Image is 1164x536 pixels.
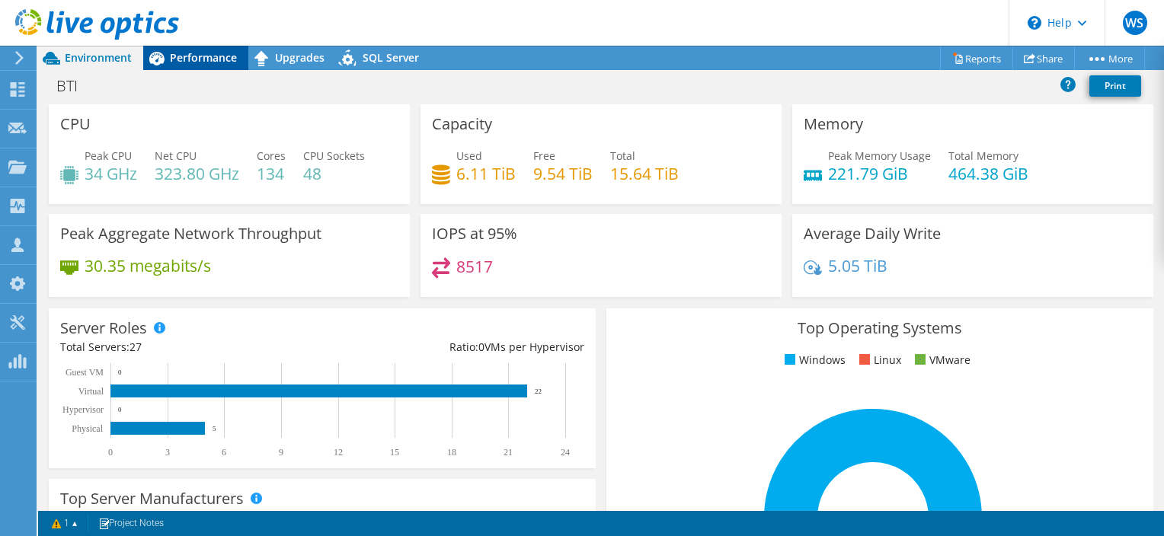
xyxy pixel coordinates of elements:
[118,406,122,413] text: 0
[60,509,584,526] h4: Total Manufacturers:
[165,447,170,458] text: 3
[60,339,322,356] div: Total Servers:
[1012,46,1075,70] a: Share
[828,165,931,182] h4: 221.79 GiB
[62,404,104,415] text: Hypervisor
[1089,75,1141,97] a: Print
[322,339,584,356] div: Ratio: VMs per Hypervisor
[948,148,1019,163] span: Total Memory
[456,258,493,275] h4: 8517
[535,388,542,395] text: 22
[78,386,104,397] text: Virtual
[855,352,901,368] li: Linux
[504,447,513,458] text: 21
[828,148,931,163] span: Peak Memory Usage
[108,447,113,458] text: 0
[170,50,237,65] span: Performance
[50,78,101,94] h1: BTI
[447,447,456,458] text: 18
[222,447,226,458] text: 6
[60,320,147,337] h3: Server Roles
[363,50,419,65] span: SQL Server
[85,257,211,274] h4: 30.35 megabits/s
[911,352,971,368] li: VMware
[158,510,164,525] span: 1
[65,50,132,65] span: Environment
[610,148,635,163] span: Total
[155,148,197,163] span: Net CPU
[85,165,137,182] h4: 34 GHz
[432,116,492,132] h3: Capacity
[618,320,1142,337] h3: Top Operating Systems
[390,447,399,458] text: 15
[1028,16,1041,30] svg: \n
[257,165,286,182] h4: 134
[804,116,863,132] h3: Memory
[334,447,343,458] text: 12
[456,148,482,163] span: Used
[130,340,142,354] span: 27
[303,148,365,163] span: CPU Sockets
[533,165,593,182] h4: 9.54 TiB
[118,368,122,376] text: 0
[828,257,887,274] h4: 5.05 TiB
[60,116,91,132] h3: CPU
[948,165,1028,182] h4: 464.38 GiB
[1123,11,1147,35] span: WS
[781,352,846,368] li: Windows
[72,423,103,434] text: Physical
[257,148,286,163] span: Cores
[279,447,283,458] text: 9
[88,514,174,533] a: Project Notes
[456,165,516,182] h4: 6.11 TiB
[41,514,88,533] a: 1
[66,367,104,378] text: Guest VM
[533,148,555,163] span: Free
[85,148,132,163] span: Peak CPU
[610,165,679,182] h4: 15.64 TiB
[60,225,321,242] h3: Peak Aggregate Network Throughput
[478,340,484,354] span: 0
[432,225,517,242] h3: IOPS at 95%
[60,490,244,507] h3: Top Server Manufacturers
[940,46,1013,70] a: Reports
[155,165,239,182] h4: 323.80 GHz
[213,425,216,432] text: 5
[1074,46,1145,70] a: More
[561,447,570,458] text: 24
[804,225,941,242] h3: Average Daily Write
[303,165,365,182] h4: 48
[275,50,325,65] span: Upgrades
